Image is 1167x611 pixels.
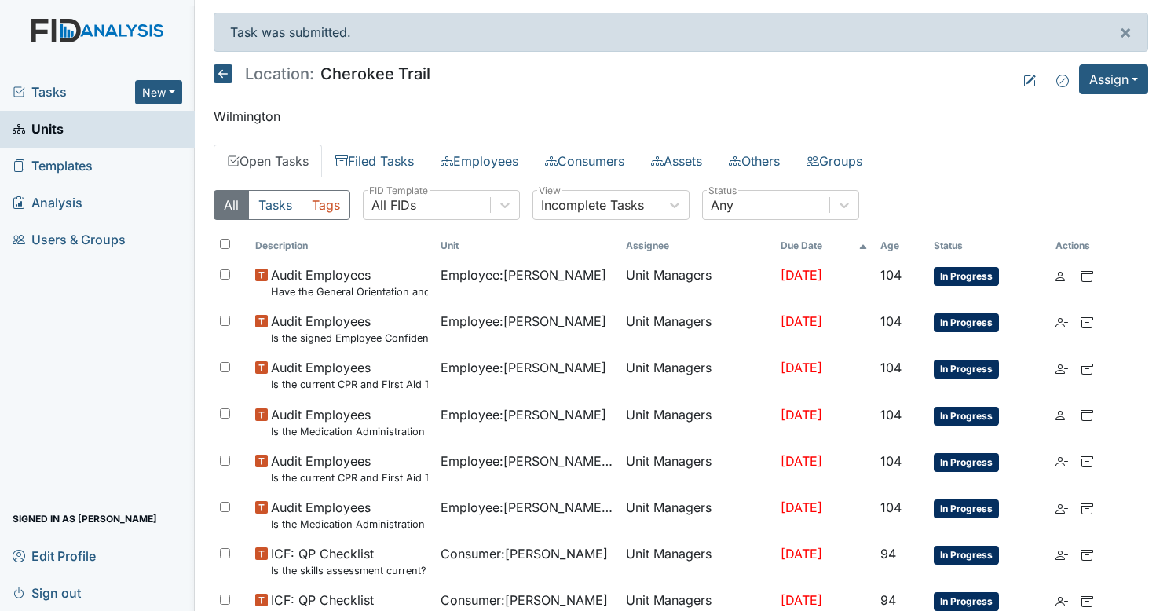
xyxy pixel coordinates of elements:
button: Tasks [248,190,302,220]
th: Toggle SortBy [434,232,620,259]
span: Consumer : [PERSON_NAME] [441,591,608,609]
button: New [135,80,182,104]
span: In Progress [934,453,999,472]
span: [DATE] [781,313,822,329]
small: Is the Medication Administration Test and 2 observation checklist (hire after 10/07) found in the... [271,424,428,439]
span: In Progress [934,499,999,518]
span: Consumer : [PERSON_NAME] [441,544,608,563]
span: 104 [880,360,902,375]
span: In Progress [934,546,999,565]
td: Unit Managers [620,538,774,584]
td: Unit Managers [620,259,774,305]
a: Groups [793,145,876,177]
span: Employee : [PERSON_NAME], [PERSON_NAME] [441,452,613,470]
span: 104 [880,267,902,283]
a: Employees [427,145,532,177]
th: Toggle SortBy [249,232,434,259]
small: Is the skills assessment current? (document the date in the comment section) [271,563,428,578]
span: 104 [880,499,902,515]
small: Is the Medication Administration certificate found in the file? [271,517,428,532]
input: Toggle All Rows Selected [220,239,230,249]
a: Filed Tasks [322,145,427,177]
span: Audit Employees Is the current CPR and First Aid Training Certificate found in the file(2 years)? [271,452,428,485]
th: Toggle SortBy [927,232,1050,259]
p: Wilmington [214,107,1148,126]
a: Others [715,145,793,177]
span: × [1119,20,1132,43]
button: Tags [302,190,350,220]
a: Archive [1081,405,1093,424]
div: Any [711,196,733,214]
span: [DATE] [781,453,822,469]
td: Unit Managers [620,445,774,492]
h5: Cherokee Trail [214,64,430,83]
span: Audit Employees Is the signed Employee Confidentiality Agreement in the file (HIPPA)? [271,312,428,346]
th: Toggle SortBy [774,232,874,259]
a: Archive [1081,544,1093,563]
span: [DATE] [781,592,822,608]
td: Unit Managers [620,352,774,398]
span: Audit Employees Is the Medication Administration certificate found in the file? [271,498,428,532]
th: Toggle SortBy [874,232,927,259]
span: Audit Employees Is the Medication Administration Test and 2 observation checklist (hire after 10/... [271,405,428,439]
button: Assign [1079,64,1148,94]
a: Assets [638,145,715,177]
td: Unit Managers [620,305,774,352]
span: In Progress [934,407,999,426]
span: In Progress [934,592,999,611]
div: All FIDs [371,196,416,214]
span: [DATE] [781,360,822,375]
button: × [1103,13,1147,51]
span: Audit Employees Is the current CPR and First Aid Training Certificate found in the file(2 years)? [271,358,428,392]
span: Edit Profile [13,543,96,568]
td: Unit Managers [620,399,774,445]
th: Actions [1049,232,1128,259]
span: Analysis [13,191,82,215]
span: 104 [880,453,902,469]
span: Signed in as [PERSON_NAME] [13,507,157,531]
div: Type filter [214,190,350,220]
a: Archive [1081,265,1093,284]
a: Archive [1081,452,1093,470]
span: In Progress [934,360,999,379]
div: Task was submitted. [214,13,1148,52]
span: Employee : [PERSON_NAME] [441,265,606,284]
a: Archive [1081,591,1093,609]
small: Have the General Orientation and ICF Orientation forms been completed? [271,284,428,299]
span: ICF: QP Checklist Is the skills assessment current? (document the date in the comment section) [271,544,428,578]
span: 104 [880,313,902,329]
small: Is the signed Employee Confidentiality Agreement in the file (HIPPA)? [271,331,428,346]
span: Sign out [13,580,81,605]
span: [DATE] [781,499,822,515]
a: Open Tasks [214,145,322,177]
span: 94 [880,546,896,562]
th: Assignee [620,232,774,259]
a: Archive [1081,498,1093,517]
span: [DATE] [781,546,822,562]
span: Location: [245,66,314,82]
span: 94 [880,592,896,608]
small: Is the current CPR and First Aid Training Certificate found in the file(2 years)? [271,470,428,485]
span: Employee : [PERSON_NAME] [441,312,606,331]
span: Employee : [PERSON_NAME] [441,405,606,424]
span: Users & Groups [13,228,126,252]
span: Audit Employees Have the General Orientation and ICF Orientation forms been completed? [271,265,428,299]
button: All [214,190,249,220]
span: In Progress [934,267,999,286]
span: [DATE] [781,407,822,423]
span: [DATE] [781,267,822,283]
span: Templates [13,154,93,178]
small: Is the current CPR and First Aid Training Certificate found in the file(2 years)? [271,377,428,392]
span: Employee : [PERSON_NAME], Shmara [441,498,613,517]
td: Unit Managers [620,492,774,538]
div: Incomplete Tasks [541,196,644,214]
span: Employee : [PERSON_NAME] [441,358,606,377]
a: Archive [1081,358,1093,377]
a: Consumers [532,145,638,177]
span: Units [13,117,64,141]
a: Tasks [13,82,135,101]
span: In Progress [934,313,999,332]
span: 104 [880,407,902,423]
a: Archive [1081,312,1093,331]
